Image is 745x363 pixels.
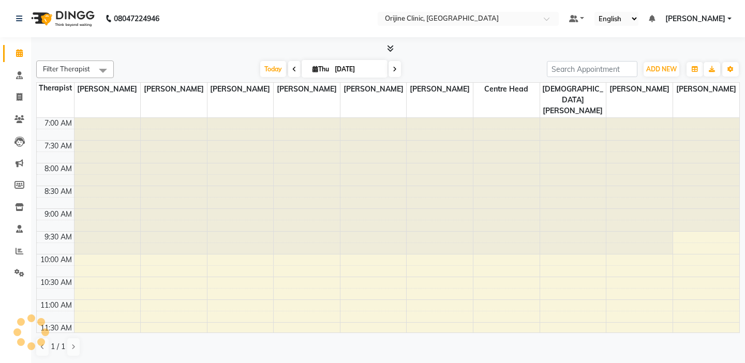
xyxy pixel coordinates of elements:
div: 10:30 AM [38,277,74,288]
span: [PERSON_NAME] [274,83,340,96]
button: ADD NEW [644,62,679,77]
div: 7:00 AM [42,118,74,129]
span: ADD NEW [646,65,677,73]
span: Today [260,61,286,77]
b: 08047224946 [114,4,159,33]
span: [PERSON_NAME] [141,83,207,96]
span: [PERSON_NAME] [665,13,725,24]
span: [PERSON_NAME] [74,83,141,96]
div: 8:00 AM [42,163,74,174]
img: logo [26,4,97,33]
span: [PERSON_NAME] [407,83,473,96]
span: [PERSON_NAME] [606,83,673,96]
span: [PERSON_NAME] [340,83,407,96]
div: 7:30 AM [42,141,74,152]
input: 2025-09-04 [332,62,383,77]
div: 10:00 AM [38,254,74,265]
div: 9:00 AM [42,209,74,220]
span: Filter Therapist [43,65,90,73]
span: [PERSON_NAME] [207,83,274,96]
input: Search Appointment [547,61,637,77]
div: Therapist [37,83,74,94]
span: [PERSON_NAME] [673,83,739,96]
div: 8:30 AM [42,186,74,197]
div: 9:30 AM [42,232,74,243]
div: 11:30 AM [38,323,74,334]
span: 1 / 1 [51,341,65,352]
span: Thu [310,65,332,73]
span: [DEMOGRAPHIC_DATA][PERSON_NAME] [540,83,606,117]
div: 11:00 AM [38,300,74,311]
span: Centre Head [473,83,540,96]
